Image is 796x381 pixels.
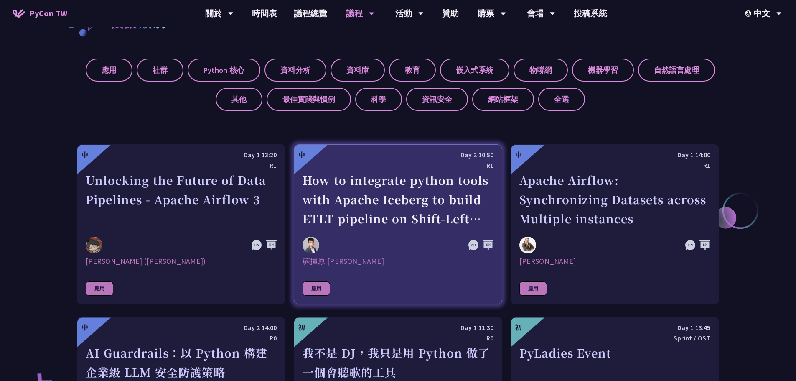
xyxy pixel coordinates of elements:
[86,171,277,228] div: Unlocking the Future of Data Pipelines - Apache Airflow 3
[303,333,493,343] div: R0
[13,9,25,18] img: Home icon of PyCon TW 2025
[77,144,285,304] a: 中 Day 1 13:20 R1 Unlocking the Future of Data Pipelines - Apache Airflow 3 李唯 (Wei Lee) [PERSON_N...
[86,281,113,296] div: 應用
[745,10,753,17] img: Locale Icon
[519,333,710,343] div: Sprint / OST
[303,150,493,160] div: Day 2 10:50
[4,3,76,24] a: PyCon TW
[86,237,102,253] img: 李唯 (Wei Lee)
[389,59,436,82] label: 教育
[519,281,547,296] div: 應用
[298,150,305,160] div: 中
[294,144,502,304] a: 中 Day 2 10:50 R1 How to integrate python tools with Apache Iceberg to build ETLT pipeline on Shif...
[81,150,88,160] div: 中
[519,150,710,160] div: Day 1 14:00
[188,59,260,82] label: Python 核心
[303,322,493,333] div: Day 1 11:30
[515,322,522,332] div: 初
[572,59,634,82] label: 機器學習
[303,237,319,253] img: 蘇揮原 Mars Su
[519,160,710,171] div: R1
[264,59,326,82] label: 資料分析
[29,7,67,20] span: PyCon TW
[303,171,493,228] div: How to integrate python tools with Apache Iceberg to build ETLT pipeline on Shift-Left Architecture
[472,88,534,111] label: 網站框架
[298,322,305,332] div: 初
[355,88,402,111] label: 科學
[86,160,277,171] div: R1
[267,88,351,111] label: 最佳實踐與慣例
[216,88,262,111] label: 其他
[86,59,132,82] label: 應用
[514,59,568,82] label: 物聯網
[638,59,715,82] label: 自然語言處理
[406,88,468,111] label: 資訊安全
[538,88,585,111] label: 全選
[86,150,277,160] div: Day 1 13:20
[519,256,710,266] div: [PERSON_NAME]
[519,237,536,253] img: Sebastien Crocquevieille
[519,322,710,333] div: Day 1 13:45
[303,160,493,171] div: R1
[331,59,385,82] label: 資料庫
[86,322,277,333] div: Day 2 14:00
[440,59,509,82] label: 嵌入式系統
[515,150,522,160] div: 中
[81,322,88,332] div: 中
[86,256,277,266] div: [PERSON_NAME] ([PERSON_NAME])
[303,281,330,296] div: 應用
[137,59,183,82] label: 社群
[519,171,710,228] div: Apache Airflow: Synchronizing Datasets across Multiple instances
[303,256,493,266] div: 蘇揮原 [PERSON_NAME]
[86,333,277,343] div: R0
[511,144,719,304] a: 中 Day 1 14:00 R1 Apache Airflow: Synchronizing Datasets across Multiple instances Sebastien Crocq...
